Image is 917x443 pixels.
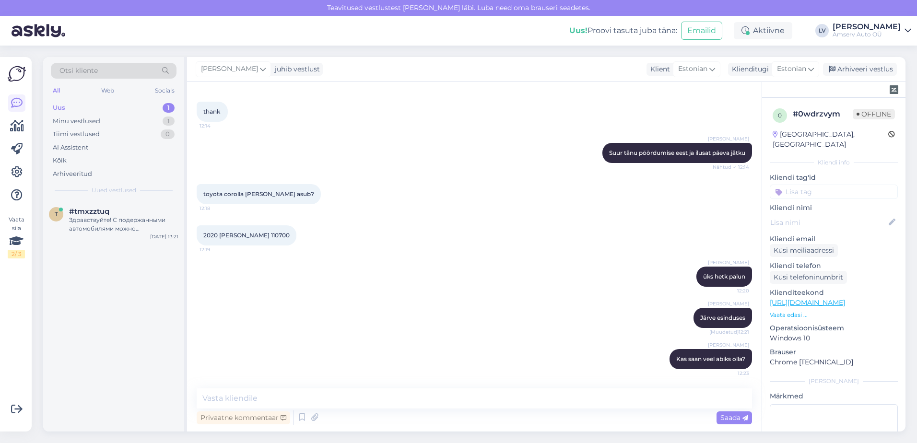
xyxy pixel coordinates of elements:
[770,244,838,257] div: Küsi meiliaadressi
[53,169,92,179] div: Arhiveeritud
[770,311,898,319] p: Vaata edasi ...
[708,135,749,142] span: [PERSON_NAME]
[770,391,898,401] p: Märkmed
[713,370,749,377] span: 12:23
[720,413,748,422] span: Saada
[833,23,911,38] a: [PERSON_NAME]Amserv Auto OÜ
[203,232,290,239] span: 2020 [PERSON_NAME] 110700
[53,129,100,139] div: Tiimi vestlused
[569,25,677,36] div: Proovi tasuta juba täna:
[678,64,707,74] span: Estonian
[773,129,888,150] div: [GEOGRAPHIC_DATA], [GEOGRAPHIC_DATA]
[770,158,898,167] div: Kliendi info
[770,234,898,244] p: Kliendi email
[203,190,314,198] span: toyota corolla [PERSON_NAME] asub?
[8,215,25,258] div: Vaata siia
[53,103,65,113] div: Uus
[770,347,898,357] p: Brauser
[681,22,722,40] button: Emailid
[777,64,806,74] span: Estonian
[203,108,220,115] span: thank
[53,117,100,126] div: Minu vestlused
[200,122,235,129] span: 12:14
[153,84,176,97] div: Socials
[709,328,749,336] span: (Muudetud) 12:21
[69,207,109,216] span: #tmxzztuq
[53,143,88,152] div: AI Assistent
[728,64,769,74] div: Klienditugi
[770,261,898,271] p: Kliendi telefon
[51,84,62,97] div: All
[770,271,847,284] div: Küsi telefoninumbrit
[163,103,175,113] div: 1
[271,64,320,74] div: juhib vestlust
[823,63,897,76] div: Arhiveeri vestlus
[770,323,898,333] p: Operatsioonisüsteem
[770,377,898,385] div: [PERSON_NAME]
[150,233,178,240] div: [DATE] 13:21
[8,65,26,83] img: Askly Logo
[708,341,749,349] span: [PERSON_NAME]
[69,216,178,233] div: Здравствуйте! С подержанными автомобилями можно ознакомиться здесь: [URL][DOMAIN_NAME]. Если вы х...
[197,411,290,424] div: Privaatne kommentaar
[201,64,258,74] span: [PERSON_NAME]
[770,333,898,343] p: Windows 10
[200,205,235,212] span: 12:18
[793,108,853,120] div: # 0wdrzvym
[676,355,745,362] span: Kas saan veel abiks olla?
[92,186,136,195] span: Uued vestlused
[713,163,749,171] span: Nähtud ✓ 12:14
[770,357,898,367] p: Chrome [TECHNICAL_ID]
[8,250,25,258] div: 2 / 3
[770,217,887,228] input: Lisa nimi
[815,24,829,37] div: LV
[200,246,235,253] span: 12:19
[647,64,670,74] div: Klient
[770,288,898,298] p: Klienditeekond
[161,129,175,139] div: 0
[833,23,901,31] div: [PERSON_NAME]
[53,156,67,165] div: Kõik
[55,210,58,218] span: t
[569,26,588,35] b: Uus!
[163,117,175,126] div: 1
[713,287,749,294] span: 12:20
[99,84,116,97] div: Web
[609,149,745,156] span: Suur tänu pöördumise eest ja ilusat päeva jätku
[890,85,898,94] img: zendesk
[853,109,895,119] span: Offline
[703,273,745,280] span: üks hetk palun
[734,22,792,39] div: Aktiivne
[770,298,845,307] a: [URL][DOMAIN_NAME]
[770,203,898,213] p: Kliendi nimi
[700,314,745,321] span: Järve esinduses
[833,31,901,38] div: Amserv Auto OÜ
[778,112,782,119] span: 0
[708,300,749,307] span: [PERSON_NAME]
[770,185,898,199] input: Lisa tag
[59,66,98,76] span: Otsi kliente
[708,259,749,266] span: [PERSON_NAME]
[770,173,898,183] p: Kliendi tag'id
